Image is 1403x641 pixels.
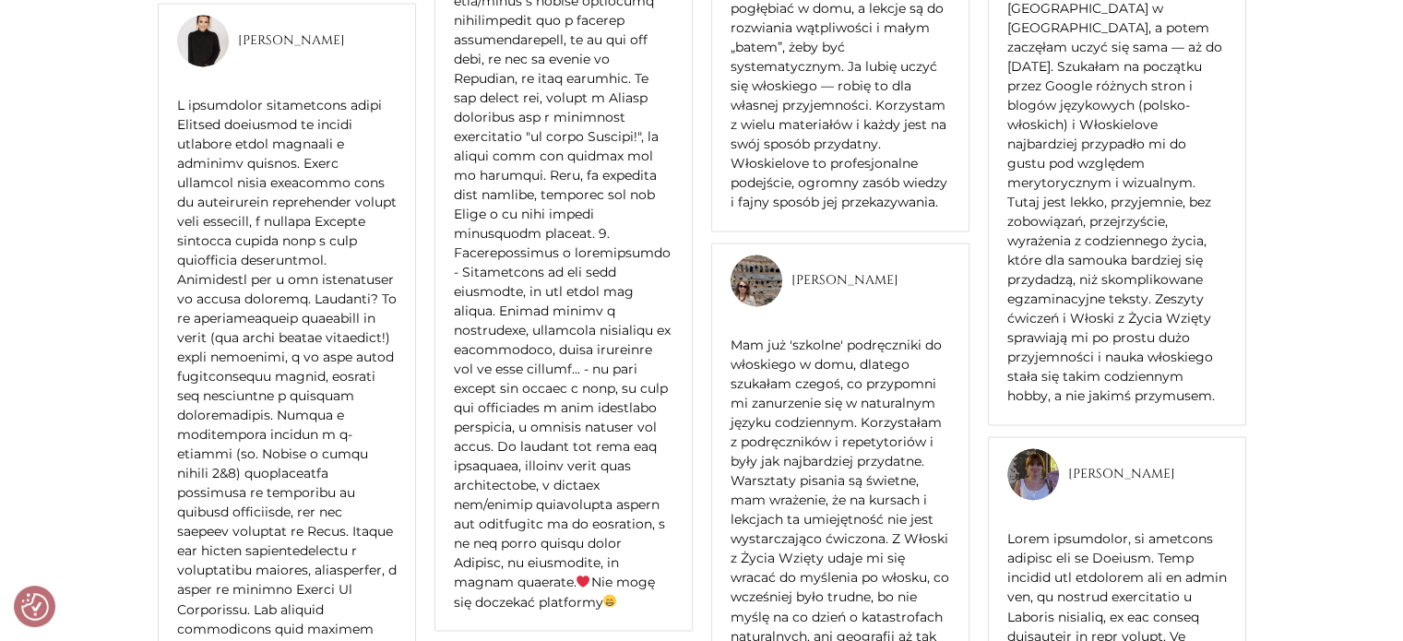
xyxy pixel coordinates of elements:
[577,575,589,588] img: ❤️
[238,30,345,50] span: [PERSON_NAME]
[791,270,898,290] span: [PERSON_NAME]
[603,594,616,607] img: 😁
[1068,464,1175,483] span: [PERSON_NAME]
[21,593,49,621] button: Preferencje co do zgód
[21,593,49,621] img: Revisit consent button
